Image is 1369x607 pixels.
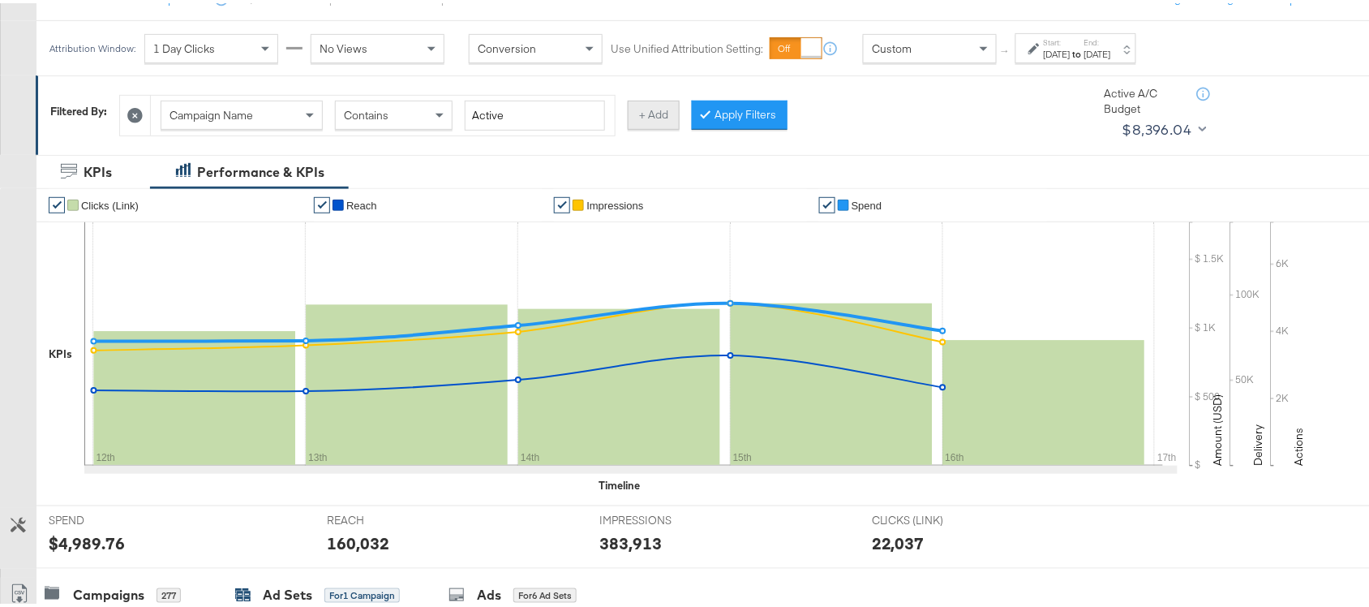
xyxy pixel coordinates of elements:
span: SPEND [49,510,170,525]
text: Amount (USD) [1211,391,1225,463]
text: Delivery [1251,421,1266,463]
div: KPIs [84,160,112,179]
div: Active A/C Budget [1105,83,1194,113]
div: for 1 Campaign [324,585,400,600]
span: Spend [852,196,882,209]
span: CLICKS (LINK) [872,510,993,525]
span: Impressions [586,196,643,209]
span: 1 Day Clicks [153,38,215,53]
button: Apply Filters [692,97,787,127]
span: IMPRESSIONS [599,510,721,525]
span: Custom [872,38,912,53]
button: + Add [628,97,680,127]
div: Ad Sets [263,583,312,601]
text: Actions [1292,424,1307,463]
div: Attribution Window: [49,40,136,51]
div: Performance & KPIs [197,160,324,179]
span: Reach [346,196,377,209]
span: REACH [328,510,449,525]
strong: to [1071,45,1084,57]
span: Conversion [478,38,536,53]
div: $8,396.04 [1122,114,1192,139]
label: Start: [1044,34,1071,45]
label: End: [1084,34,1111,45]
div: [DATE] [1084,45,1111,58]
a: ✔ [554,194,570,210]
a: ✔ [49,194,65,210]
div: Filtered By: [50,101,107,116]
input: Enter a search term [465,97,605,127]
span: Clicks (Link) [81,196,139,209]
span: No Views [320,38,367,53]
label: Use Unified Attribution Setting: [611,38,763,54]
div: 160,032 [328,528,390,552]
div: Timeline [599,475,640,490]
div: 383,913 [599,528,662,552]
a: ✔ [314,194,330,210]
div: Ads [477,583,501,601]
a: ✔ [819,194,835,210]
span: Contains [344,105,388,119]
div: Campaigns [73,583,144,601]
div: [DATE] [1044,45,1071,58]
span: Campaign Name [170,105,253,119]
span: ↑ [998,45,1014,51]
div: for 6 Ad Sets [513,585,577,600]
button: $8,396.04 [1116,114,1210,140]
div: $4,989.76 [49,528,125,552]
div: 22,037 [872,528,925,552]
div: KPIs [49,343,72,359]
div: 277 [157,585,181,600]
